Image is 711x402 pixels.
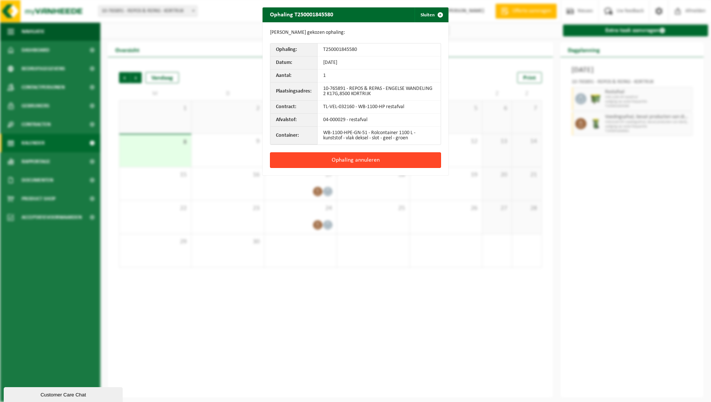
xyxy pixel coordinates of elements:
td: WB-1100-HPE-GN-51 - Rolcontainer 1100 L - kunststof - vlak deksel - slot - geel - groen [318,127,441,145]
td: 1 [318,69,441,82]
button: Ophaling annuleren [270,152,441,168]
button: Sluiten [415,7,448,22]
iframe: chat widget [4,386,124,402]
td: [DATE] [318,56,441,69]
td: TL-VEL-032160 - WB-1100-HP restafval [318,101,441,114]
th: Aantal: [270,69,318,82]
th: Afvalstof: [270,114,318,127]
td: 10-765891 - REPOS & REPAS - ENGELSE WANDELING 2 K17G,8500 KORTRIJK [318,82,441,101]
th: Contract: [270,101,318,114]
td: T250001845580 [318,43,441,56]
h2: Ophaling T250001845580 [263,7,341,22]
td: 04-000029 - restafval [318,114,441,127]
th: Datum: [270,56,318,69]
th: Container: [270,127,318,145]
th: Ophaling: [270,43,318,56]
p: [PERSON_NAME] gekozen ophaling: [270,30,441,36]
th: Plaatsingsadres: [270,82,318,101]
